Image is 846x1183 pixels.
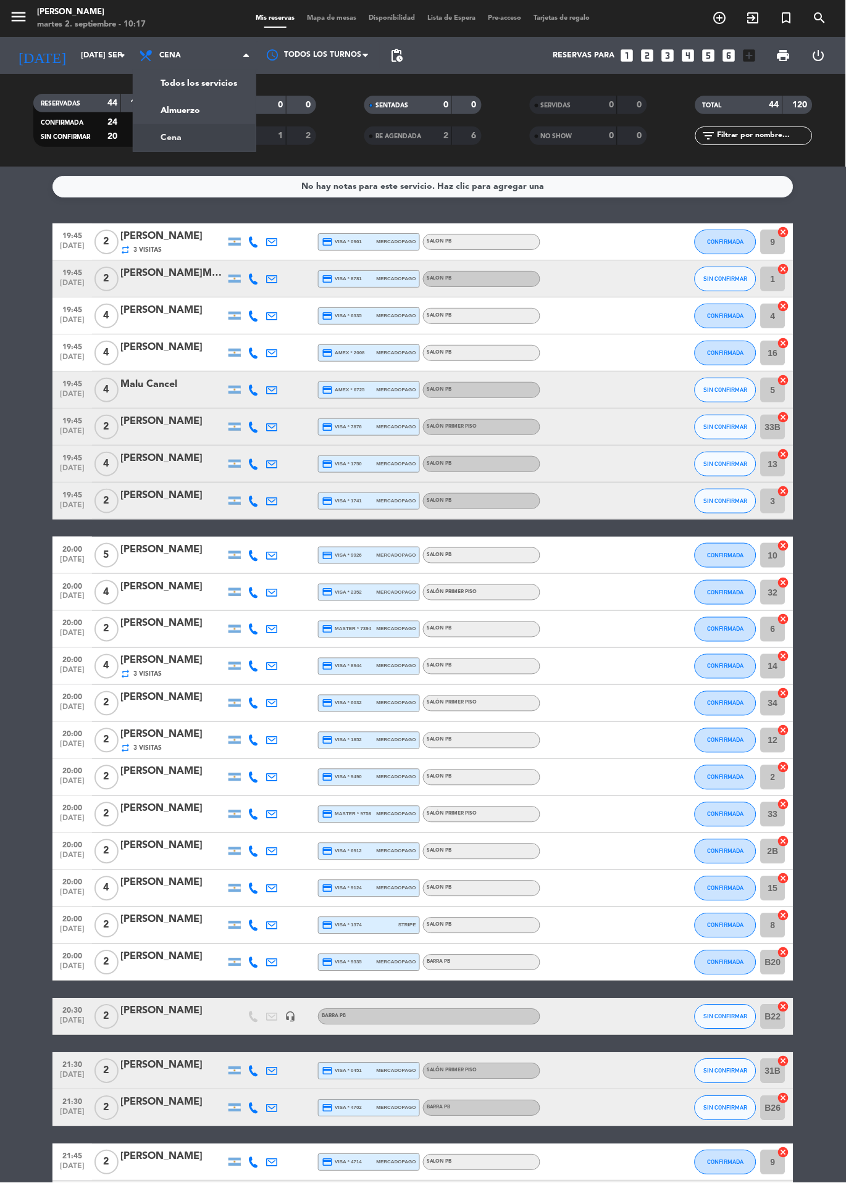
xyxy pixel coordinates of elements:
[427,626,452,631] span: SALON PB
[57,316,88,330] span: [DATE]
[322,809,372,820] span: master * 9758
[695,839,756,864] button: CONFIRMADA
[57,541,88,555] span: 20:00
[704,386,748,393] span: SIN CONFIRMAR
[377,884,416,892] span: mercadopago
[695,1005,756,1029] button: SIN CONFIRMAR
[322,347,333,359] i: credit_card
[377,497,416,505] span: mercadopago
[322,550,362,561] span: visa * 9926
[541,133,572,139] span: NO SHOW
[377,736,416,744] span: mercadopago
[377,460,416,468] span: mercadopago
[377,810,416,818] span: mercadopago
[427,276,452,281] span: SALON PB
[695,1096,756,1121] button: SIN CONFIRMAR
[708,312,744,319] span: CONFIRMADA
[777,799,790,811] i: cancel
[57,487,88,501] span: 19:45
[704,1105,748,1111] span: SIN CONFIRMAR
[120,912,225,928] div: [PERSON_NAME]
[777,448,790,460] i: cancel
[702,128,716,143] i: filter_list
[708,700,744,707] span: CONFIRMADA
[115,48,130,63] i: arrow_drop_down
[322,846,333,857] i: credit_card
[609,101,614,109] strong: 0
[619,48,635,64] i: looks_one
[120,1003,225,1019] div: [PERSON_NAME]
[377,312,416,320] span: mercadopago
[322,496,333,507] i: credit_card
[777,836,790,848] i: cancel
[695,691,756,716] button: CONFIRMADA
[779,10,794,25] i: turned_in_not
[427,849,452,853] span: SALON PB
[120,302,225,318] div: [PERSON_NAME]
[777,411,790,423] i: cancel
[427,700,477,705] span: SALÓN PRIMER PISO
[120,542,225,558] div: [PERSON_NAME]
[120,579,225,595] div: [PERSON_NAME]
[377,238,416,246] span: mercadopago
[94,415,119,439] span: 2
[813,10,827,25] i: search
[57,911,88,926] span: 20:00
[322,421,333,433] i: credit_card
[322,273,362,284] span: visa * 8781
[695,876,756,901] button: CONFIRMADA
[94,341,119,365] span: 4
[57,926,88,940] span: [DATE]
[9,7,28,30] button: menu
[301,15,363,22] span: Mapa de mesas
[57,689,88,704] span: 20:00
[322,624,372,635] span: master * 7394
[704,1013,748,1020] span: SIN CONFIRMAR
[322,496,362,507] span: visa * 1741
[695,267,756,291] button: SIN CONFIRMAR
[777,873,790,885] i: cancel
[322,587,362,598] span: visa * 2352
[120,801,225,817] div: [PERSON_NAME]
[57,242,88,256] span: [DATE]
[57,501,88,515] span: [DATE]
[777,576,790,589] i: cancel
[695,765,756,790] button: CONFIRMADA
[107,118,117,127] strong: 24
[57,629,88,644] span: [DATE]
[120,727,225,743] div: [PERSON_NAME]
[708,552,744,558] span: CONFIRMADA
[777,947,790,959] i: cancel
[120,949,225,965] div: [PERSON_NAME]
[375,102,408,109] span: SENTADAS
[777,687,790,700] i: cancel
[777,374,790,386] i: cancel
[107,132,117,141] strong: 20
[120,488,225,504] div: [PERSON_NAME]
[120,376,225,392] div: Malu Cancel
[322,772,362,783] span: visa * 9490
[377,662,416,670] span: mercadopago
[94,617,119,642] span: 2
[695,304,756,328] button: CONFIRMADA
[695,1150,756,1175] button: CONFIRMADA
[94,580,119,605] span: 4
[681,48,697,64] i: looks_4
[427,424,477,429] span: SALÓN PRIMER PISO
[322,310,333,322] i: credit_card
[250,15,301,22] span: Mis reservas
[716,129,812,143] input: Filtrar por nombre...
[322,236,333,247] i: credit_card
[482,15,528,22] span: Pre-acceso
[443,101,448,109] strong: 0
[322,459,333,470] i: credit_card
[389,48,404,63] span: pending_actions
[322,920,333,931] i: credit_card
[708,663,744,670] span: CONFIRMADA
[377,958,416,966] span: mercadopago
[57,948,88,963] span: 20:00
[708,922,744,929] span: CONFIRMADA
[322,384,333,396] i: credit_card
[708,811,744,818] span: CONFIRMADA
[120,265,225,281] div: [PERSON_NAME]Maya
